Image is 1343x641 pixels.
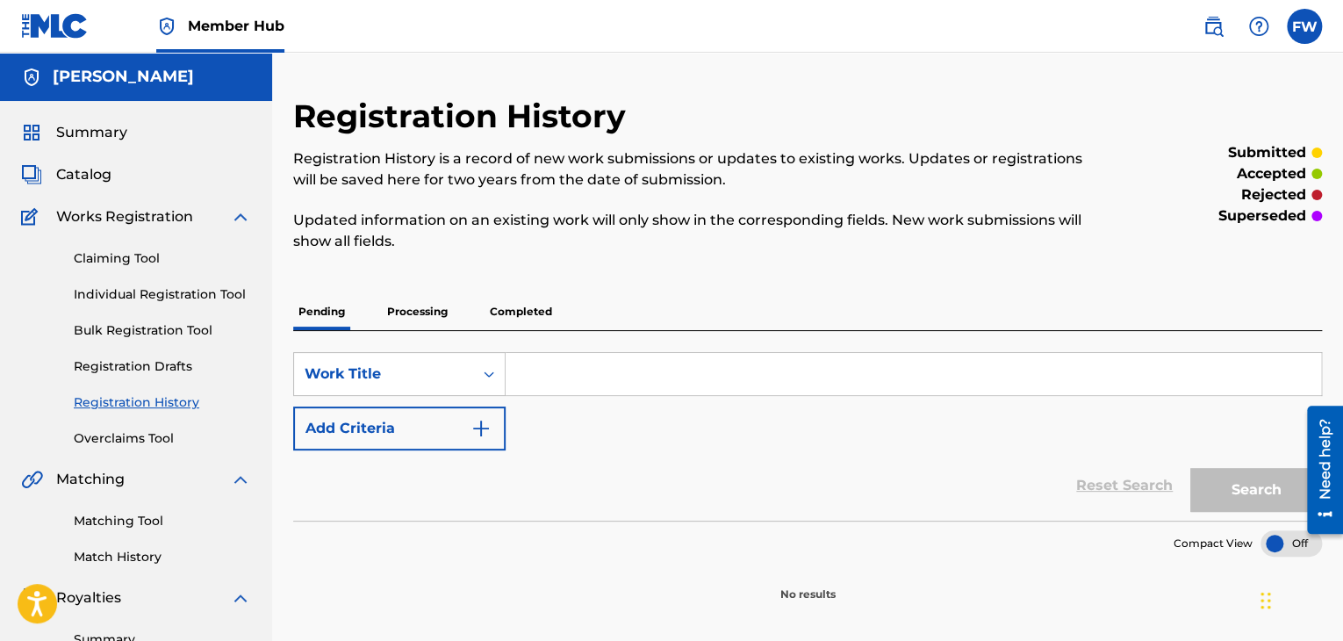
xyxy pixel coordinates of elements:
[21,164,42,185] img: Catalog
[780,565,836,602] p: No results
[21,164,111,185] a: CatalogCatalog
[74,285,251,304] a: Individual Registration Tool
[1248,16,1269,37] img: help
[74,393,251,412] a: Registration History
[1218,205,1306,227] p: superseded
[230,587,251,609] img: expand
[53,67,194,87] h5: Frank Wilson
[230,206,251,227] img: expand
[1237,163,1306,184] p: accepted
[293,148,1085,191] p: Registration History is a record of new work submissions or updates to existing works. Updates or...
[21,13,89,39] img: MLC Logo
[21,67,42,88] img: Accounts
[382,293,453,330] p: Processing
[470,418,492,439] img: 9d2ae6d4665cec9f34b9.svg
[485,293,557,330] p: Completed
[1287,9,1322,44] div: User Menu
[1294,400,1343,541] iframe: Resource Center
[1255,557,1343,641] iframe: Chat Widget
[74,429,251,448] a: Overclaims Tool
[74,512,251,530] a: Matching Tool
[74,321,251,340] a: Bulk Registration Tool
[56,587,121,609] span: Royalties
[56,206,193,227] span: Works Registration
[56,164,111,185] span: Catalog
[74,249,251,268] a: Claiming Tool
[21,206,44,227] img: Works Registration
[293,210,1085,252] p: Updated information on an existing work will only show in the corresponding fields. New work subm...
[1203,16,1224,37] img: search
[21,587,42,609] img: Royalties
[1196,9,1231,44] a: Public Search
[74,548,251,566] a: Match History
[293,352,1322,521] form: Search Form
[293,407,506,450] button: Add Criteria
[230,469,251,490] img: expand
[1260,574,1271,627] div: Drag
[56,122,127,143] span: Summary
[293,97,635,136] h2: Registration History
[21,122,127,143] a: SummarySummary
[74,357,251,376] a: Registration Drafts
[1241,184,1306,205] p: rejected
[1174,536,1253,551] span: Compact View
[293,293,350,330] p: Pending
[188,16,284,36] span: Member Hub
[156,16,177,37] img: Top Rightsholder
[305,364,463,385] div: Work Title
[56,469,125,490] span: Matching
[21,122,42,143] img: Summary
[1241,9,1276,44] div: Help
[21,469,43,490] img: Matching
[1228,142,1306,163] p: submitted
